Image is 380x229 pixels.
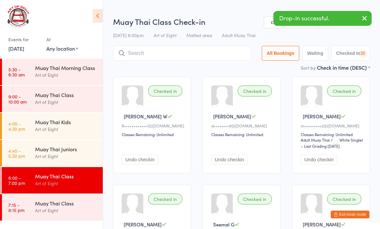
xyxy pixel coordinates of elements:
[35,153,97,160] div: Art of Eight
[122,154,158,164] button: Undo checkin
[302,46,328,61] button: Waiting
[8,121,25,131] time: 4:00 - 4:30 pm
[122,132,184,137] div: Classes Remaining: Unlimited
[148,194,182,204] div: Checked in
[211,154,248,164] button: Undo checkin
[8,202,24,213] time: 7:15 - 8:15 pm
[35,118,97,125] div: Muay Thai Kids
[222,32,255,38] span: Adult Muay Thai
[303,113,341,120] span: [PERSON_NAME]
[2,167,103,194] a: 6:00 -7:00 pmMuay Thai ClassArt of Eight
[211,123,274,128] div: d••••••••9@[DOMAIN_NAME]
[35,200,97,207] div: Muay Thai Class
[8,45,24,52] a: [DATE]
[213,221,234,228] span: Seemal G
[301,65,316,71] label: Sort by
[154,32,176,38] span: Art of Eight
[238,85,272,96] div: Checked in
[327,194,361,204] div: Checked in
[124,113,167,120] span: [PERSON_NAME] W
[148,85,182,96] div: Checked in
[301,123,363,128] div: m•••••••••2@[DOMAIN_NAME]
[35,91,97,98] div: Muay Thai Class
[113,16,370,27] h2: Muay Thai Class Check-in
[238,194,272,204] div: Checked in
[2,113,103,139] a: 4:00 -4:30 pmMuay Thai KidsArt of Eight
[6,5,31,28] img: Art of Eight
[124,221,162,228] span: [PERSON_NAME]
[35,71,97,79] div: Art of Eight
[35,64,97,71] div: Muay Thai Morning Class
[186,32,212,38] span: Matted area
[2,194,103,221] a: 7:15 -8:15 pmMuay Thai ClassArt of Eight
[35,145,97,153] div: Muay Thai Juniors
[46,34,78,45] div: At
[317,64,370,71] div: Check in time (DESC)
[331,211,369,218] button: Exit kiosk mode
[331,46,370,61] button: Checked in35
[301,132,363,137] div: Classes Remaining: Unlimited
[8,34,40,45] div: Events for
[35,180,97,187] div: Art of Eight
[122,123,184,128] div: R••••••••••••1@[DOMAIN_NAME]
[301,137,330,143] div: Adult Muay Thai
[273,11,372,26] div: Drop-in successful.
[211,132,274,137] div: Classes Remaining: Unlimited
[213,113,251,120] span: [PERSON_NAME]
[2,86,103,112] a: 9:00 -10:00 amMuay Thai ClassArt of Eight
[113,46,251,61] input: Search
[8,175,25,185] time: 6:00 - 7:00 pm
[360,51,365,56] div: 35
[2,140,103,166] a: 4:45 -5:30 pmMuay Thai JuniorsArt of Eight
[303,221,341,228] span: [PERSON_NAME]
[8,67,25,77] time: 5:30 - 6:30 am
[262,46,299,61] button: All Bookings
[2,59,103,85] a: 5:30 -6:30 amMuay Thai Morning ClassArt of Eight
[35,207,97,214] div: Art of Eight
[46,45,78,52] div: Any location
[8,94,27,104] time: 9:00 - 10:00 am
[8,148,25,158] time: 4:45 - 5:30 pm
[113,32,144,38] span: [DATE] 6:00pm
[35,98,97,106] div: Art of Eight
[301,154,337,164] button: Undo checkin
[35,125,97,133] div: Art of Eight
[35,173,97,180] div: Muay Thai Class
[327,85,361,96] div: Checked in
